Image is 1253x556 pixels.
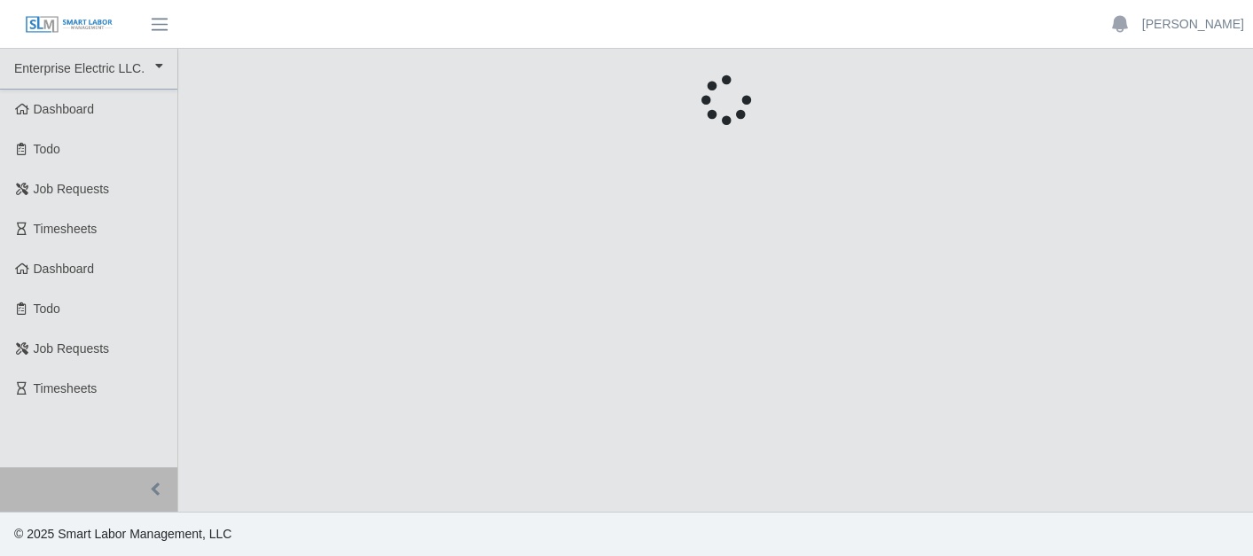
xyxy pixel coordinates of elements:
a: [PERSON_NAME] [1142,15,1244,34]
span: Timesheets [34,381,98,395]
span: Dashboard [34,262,95,276]
span: Todo [34,142,60,156]
span: Timesheets [34,222,98,236]
img: SLM Logo [25,15,114,35]
span: Job Requests [34,182,110,196]
span: Dashboard [34,102,95,116]
span: © 2025 Smart Labor Management, LLC [14,527,231,541]
span: Todo [34,301,60,316]
span: Job Requests [34,341,110,356]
